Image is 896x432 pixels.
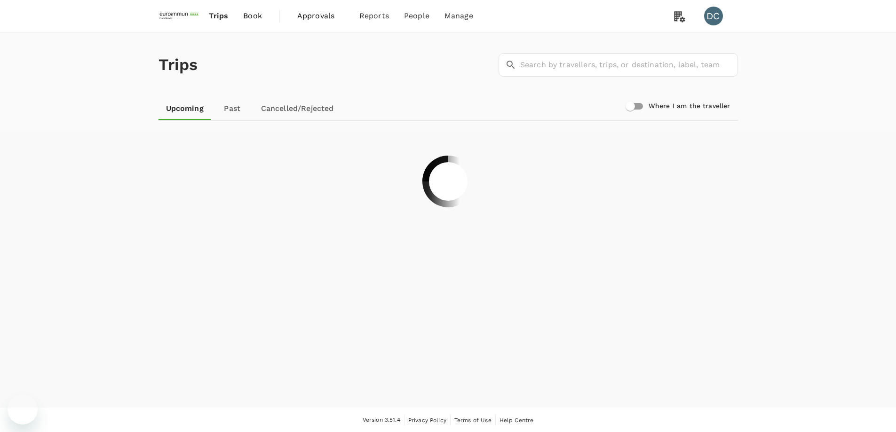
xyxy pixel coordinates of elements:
[454,417,492,424] span: Terms of Use
[404,10,429,22] span: People
[209,10,228,22] span: Trips
[159,32,198,97] h1: Trips
[704,7,723,25] div: DC
[254,97,341,120] a: Cancelled/Rejected
[363,416,400,425] span: Version 3.51.4
[159,6,202,26] img: EUROIMMUN (South East Asia) Pte. Ltd.
[159,97,211,120] a: Upcoming
[8,394,38,424] iframe: Button to launch messaging window
[649,101,730,111] h6: Where I am the traveller
[408,415,446,425] a: Privacy Policy
[444,10,473,22] span: Manage
[408,417,446,424] span: Privacy Policy
[454,415,492,425] a: Terms of Use
[243,10,262,22] span: Book
[211,97,254,120] a: Past
[359,10,389,22] span: Reports
[500,415,534,425] a: Help Centre
[520,53,738,77] input: Search by travellers, trips, or destination, label, team
[297,10,344,22] span: Approvals
[500,417,534,424] span: Help Centre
